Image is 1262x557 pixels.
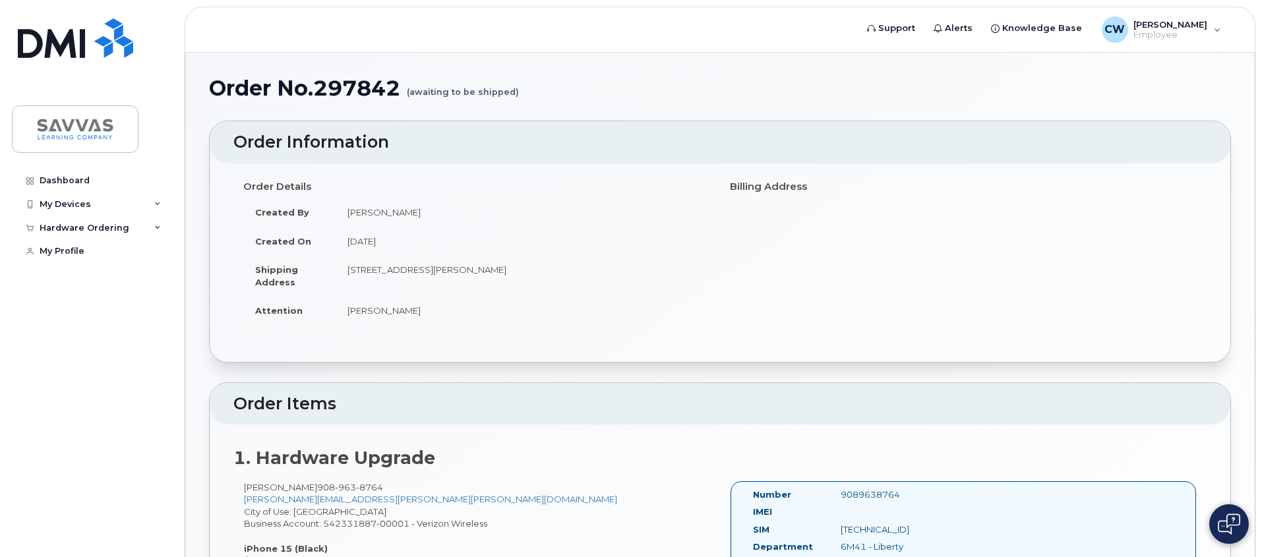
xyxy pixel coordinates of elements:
[255,264,298,287] strong: Shipping Address
[243,181,710,192] h4: Order Details
[255,207,309,218] strong: Created By
[336,198,710,227] td: [PERSON_NAME]
[1218,513,1240,535] img: Open chat
[831,523,953,536] div: [TECHNICAL_ID]
[233,133,1207,152] h2: Order Information
[209,76,1231,100] h1: Order No.297842
[730,181,1197,192] h4: Billing Address
[244,543,328,554] strong: iPhone 15 (Black)
[336,296,710,325] td: [PERSON_NAME]
[244,494,617,504] a: [PERSON_NAME][EMAIL_ADDRESS][PERSON_NAME][PERSON_NAME][DOMAIN_NAME]
[233,395,1207,413] h2: Order Items
[255,236,311,247] strong: Created On
[356,482,383,492] span: 8764
[255,305,303,316] strong: Attention
[753,488,791,501] label: Number
[753,506,772,518] label: IMEI
[407,76,519,97] small: (awaiting to be shipped)
[335,482,356,492] span: 963
[831,488,953,501] div: 9089638764
[317,482,383,492] span: 908
[753,541,813,553] label: Department
[336,227,710,256] td: [DATE]
[336,255,710,296] td: [STREET_ADDRESS][PERSON_NAME]
[233,447,435,469] strong: 1. Hardware Upgrade
[753,523,769,536] label: SIM
[831,541,953,553] div: 6M41 - Liberty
